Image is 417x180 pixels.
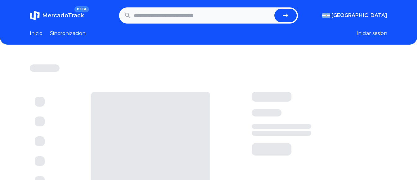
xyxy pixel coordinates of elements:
[30,30,42,37] a: Inicio
[74,6,89,12] span: BETA
[322,13,330,18] img: Argentina
[357,30,387,37] button: Iniciar sesion
[30,11,40,20] img: MercadoTrack
[30,11,84,20] a: MercadoTrackBETA
[331,12,387,19] span: [GEOGRAPHIC_DATA]
[50,30,86,37] a: Sincronizacion
[322,12,387,19] button: [GEOGRAPHIC_DATA]
[42,12,84,19] span: MercadoTrack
